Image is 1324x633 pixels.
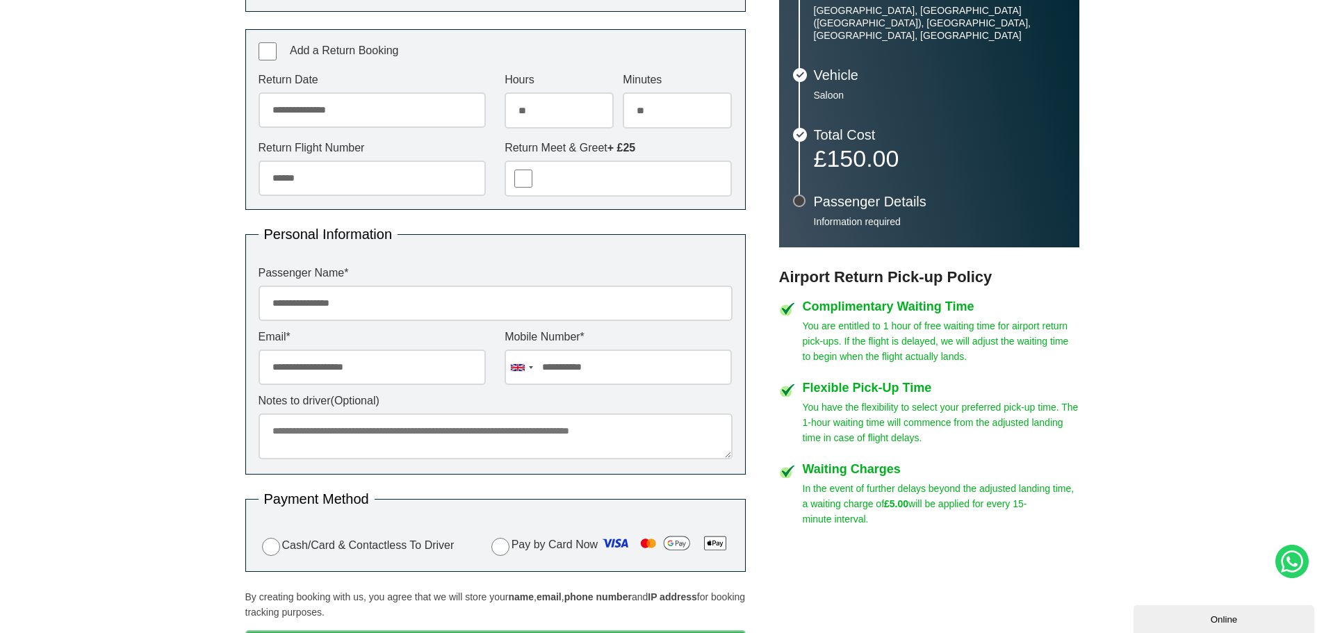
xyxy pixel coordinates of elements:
h3: Passenger Details [814,195,1065,208]
input: Cash/Card & Contactless To Driver [262,538,280,556]
p: You have the flexibility to select your preferred pick-up time. The 1-hour waiting time will comm... [803,400,1079,445]
strong: + £25 [607,142,635,154]
span: 150.00 [826,145,899,172]
strong: IP address [648,591,697,602]
label: Return Flight Number [259,142,486,154]
label: Email [259,331,486,343]
span: (Optional) [331,395,379,406]
strong: email [537,591,562,602]
label: Return Meet & Greet [505,142,732,154]
p: You are entitled to 1 hour of free waiting time for airport return pick-ups. If the flight is del... [803,318,1079,364]
legend: Payment Method [259,492,375,506]
label: Passenger Name [259,268,733,279]
label: Mobile Number [505,331,732,343]
input: Pay by Card Now [491,538,509,556]
h3: Airport Return Pick-up Policy [779,268,1079,286]
span: Add a Return Booking [290,44,399,56]
label: Cash/Card & Contactless To Driver [259,536,455,556]
h4: Complimentary Waiting Time [803,300,1079,313]
p: In the event of further delays beyond the adjusted landing time, a waiting charge of will be appl... [803,481,1079,527]
h3: Vehicle [814,68,1065,82]
label: Minutes [623,74,732,85]
strong: £5.00 [884,498,908,509]
p: Information required [814,215,1065,228]
p: Saloon [814,89,1065,101]
h4: Waiting Charges [803,463,1079,475]
div: United Kingdom: +44 [505,350,537,384]
iframe: chat widget [1134,602,1317,633]
label: Notes to driver [259,395,733,406]
legend: Personal Information [259,227,398,241]
p: By creating booking with us, you agree that we will store your , , and for booking tracking purpo... [245,589,746,620]
label: Return Date [259,74,486,85]
h4: Flexible Pick-Up Time [803,381,1079,394]
h3: Total Cost [814,128,1065,142]
input: Add a Return Booking [259,42,277,60]
p: [GEOGRAPHIC_DATA], [GEOGRAPHIC_DATA] ([GEOGRAPHIC_DATA]), [GEOGRAPHIC_DATA], [GEOGRAPHIC_DATA], [... [814,4,1065,42]
strong: name [508,591,534,602]
label: Pay by Card Now [488,532,733,559]
p: £ [814,149,1065,168]
label: Hours [505,74,614,85]
strong: phone number [564,591,632,602]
